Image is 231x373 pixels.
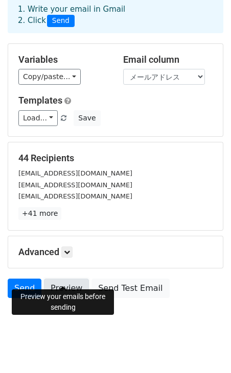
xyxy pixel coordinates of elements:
[18,181,132,189] small: [EMAIL_ADDRESS][DOMAIN_NAME]
[44,279,89,298] a: Preview
[180,324,231,373] iframe: Chat Widget
[18,207,61,220] a: +41 more
[18,246,213,258] h5: Advanced
[18,95,62,106] a: Templates
[18,169,132,177] small: [EMAIL_ADDRESS][DOMAIN_NAME]
[10,4,221,27] div: 1. Write your email in Gmail 2. Click
[12,289,114,315] div: Preview your emails before sending
[8,279,41,298] a: Send
[18,54,108,65] h5: Variables
[74,110,100,126] button: Save
[18,69,81,85] a: Copy/paste...
[47,15,75,27] span: Send
[18,110,58,126] a: Load...
[91,279,169,298] a: Send Test Email
[180,324,231,373] div: チャットウィジェット
[18,192,132,200] small: [EMAIL_ADDRESS][DOMAIN_NAME]
[18,153,213,164] h5: 44 Recipients
[123,54,213,65] h5: Email column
